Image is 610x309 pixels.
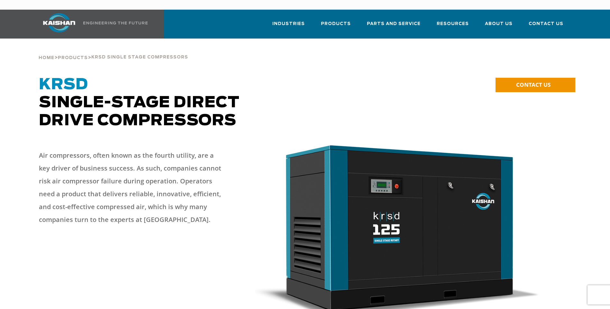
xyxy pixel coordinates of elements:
[496,78,575,92] a: CONTACT US
[321,20,351,28] span: Products
[39,77,240,128] span: Single-Stage Direct Drive Compressors
[321,15,351,37] a: Products
[39,77,88,93] span: KRSD
[91,55,188,59] span: krsd single stage compressors
[272,15,305,37] a: Industries
[35,10,149,39] a: Kaishan USA
[58,55,88,60] a: Products
[35,13,83,32] img: kaishan logo
[437,15,469,37] a: Resources
[529,15,563,37] a: Contact Us
[367,15,421,37] a: Parts and Service
[39,55,54,60] a: Home
[83,22,148,24] img: Engineering the future
[39,39,188,63] div: > >
[39,56,54,60] span: Home
[437,20,469,28] span: Resources
[272,20,305,28] span: Industries
[485,20,513,28] span: About Us
[516,81,551,88] span: CONTACT US
[529,20,563,28] span: Contact Us
[39,149,225,226] p: Air compressors, often known as the fourth utility, are a key driver of business success. As such...
[58,56,88,60] span: Products
[367,20,421,28] span: Parts and Service
[485,15,513,37] a: About Us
